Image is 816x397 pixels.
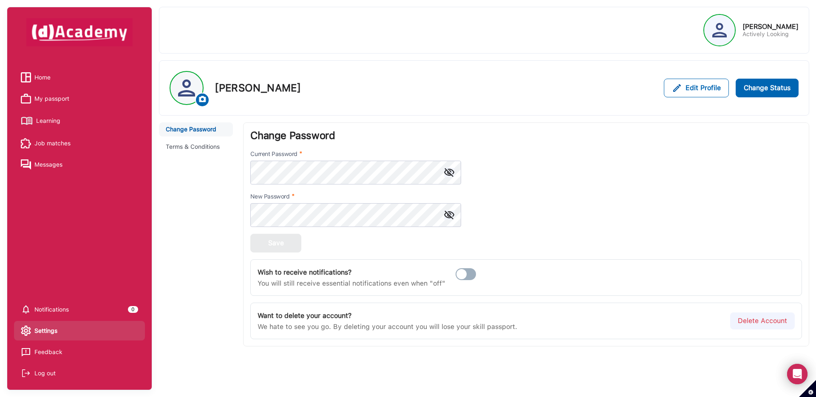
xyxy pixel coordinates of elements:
img: Profile [712,23,727,37]
img: avatar.57abd176.svg [170,79,203,96]
button: Delete Account [730,312,795,329]
img: Messages icon [21,159,31,170]
div: Change Status [744,82,790,94]
span: Learning [36,114,60,127]
img: Learning icon [21,113,33,128]
a: Feedback [21,346,138,358]
b: Want to delete your account? [258,312,351,320]
div: Current Password [250,149,297,159]
img: setting [21,326,31,336]
a: Learning iconLearning [21,113,138,128]
img: icon [444,168,454,177]
img: Job matches icon [21,138,31,148]
img: add [672,83,682,93]
img: icon [198,95,207,104]
span: Settings [34,324,57,337]
button: Change Password [159,122,233,136]
button: Terms & Conditions [159,140,233,154]
b: Wish to receive notifications? [258,268,351,276]
a: Job matches iconJob matches [21,137,138,150]
div: Log out [34,367,56,380]
button: Save [250,234,301,252]
button: Change Status [736,79,799,97]
a: Messages iconMessages [21,158,138,171]
a: My passport iconMy passport [21,92,138,105]
div: Open Intercom Messenger [787,364,807,384]
span: Home [34,71,51,84]
div: Feedback [34,346,62,358]
img: Home icon [21,72,31,82]
label: [PERSON_NAME] [215,82,301,94]
button: addEdit Profile [664,79,729,97]
img: Log out [21,368,31,378]
img: feedback [21,347,31,357]
span: Job matches [34,137,71,150]
div: Edit Profile [686,82,721,94]
span: My passport [34,92,69,105]
div: 0 [128,306,138,313]
img: icon [444,210,454,219]
span: Messages [34,158,62,171]
button: Set cookie preferences [799,380,816,397]
p: We hate to see you go. By deleting your account you will lose your skill passport. [258,322,517,332]
div: [PERSON_NAME] [742,23,799,31]
p: Actively Looking [742,31,799,38]
p: You will still receive essential notifications even when "off" [258,278,445,289]
img: dAcademy [26,18,133,46]
span: Notifications [34,303,69,316]
img: My passport icon [21,94,31,104]
img: setting [21,304,31,315]
a: Home iconHome [21,71,138,84]
div: Change Password [250,130,802,142]
div: New Password [250,192,289,201]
